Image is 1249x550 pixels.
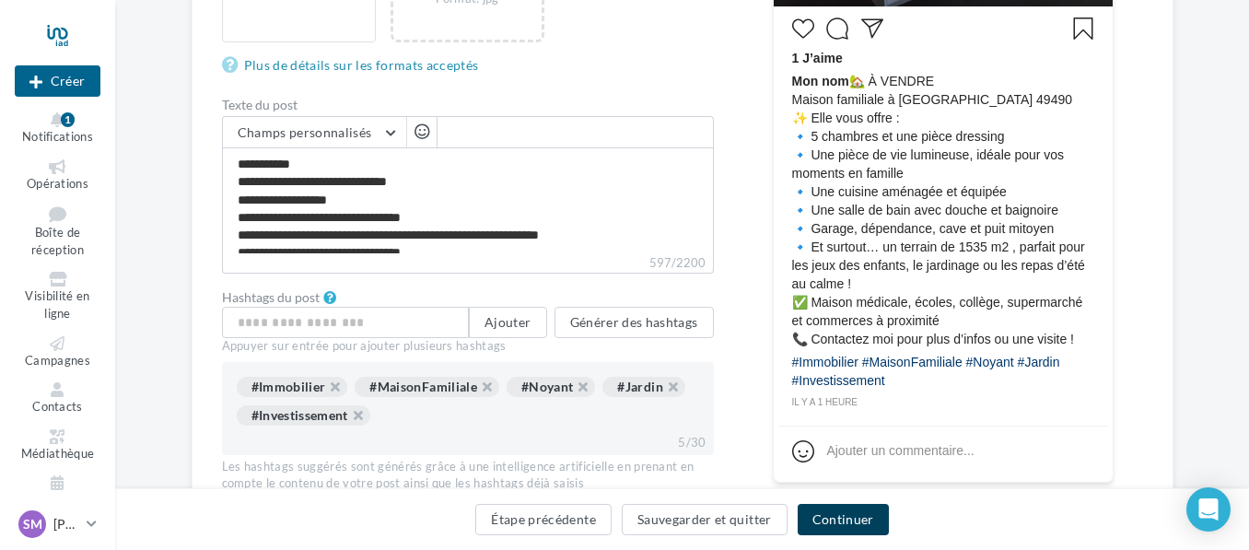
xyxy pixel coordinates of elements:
[25,353,90,368] span: Campagnes
[15,156,100,195] a: Opérations
[622,504,788,535] button: Sauvegarder et quitter
[222,291,320,304] label: Hashtags du post
[15,426,100,465] a: Médiathèque
[15,109,100,148] button: Notifications 1
[27,176,88,191] span: Opérations
[53,515,79,533] p: [PERSON_NAME]
[21,446,95,461] span: Médiathèque
[223,117,406,148] button: Champs personnalisés
[23,515,42,533] span: SM
[792,440,814,462] svg: Emoji
[238,124,372,140] span: Champs personnalisés
[15,472,100,511] a: Calendrier
[222,54,486,76] a: Plus de détails sur les formats acceptés
[222,459,714,492] div: Les hashtags suggérés sont générés grâce à une intelligence artificielle en prenant en compte le ...
[602,377,684,397] div: #Jardin
[25,289,89,322] span: Visibilité en ligne
[826,441,974,460] div: Ajouter un commentaire...
[773,483,1114,507] div: La prévisualisation est non-contractuelle
[1072,18,1094,40] svg: Enregistrer
[507,377,595,397] div: #Noyant
[792,74,849,88] span: Mon nom
[31,226,84,258] span: Boîte de réception
[15,268,100,324] a: Visibilité en ligne
[15,507,100,542] a: SM [PERSON_NAME]
[15,379,100,418] a: Contacts
[355,377,499,397] div: #MaisonFamiliale
[32,399,83,414] span: Contacts
[826,18,848,40] svg: Commenter
[237,405,370,426] div: #Investissement
[792,18,814,40] svg: J’aime
[792,72,1094,348] span: 🏡 À VENDRE Maison familiale à [GEOGRAPHIC_DATA] 49490 ✨ Elle vous offre : 🔹 5 chambres et une piè...
[15,202,100,261] a: Boîte de réception
[222,99,714,111] label: Texte du post
[222,253,714,274] label: 597/2200
[15,65,100,97] button: Créer
[671,431,713,455] div: 5/30
[798,504,889,535] button: Continuer
[554,307,714,338] button: Générer des hashtags
[22,129,93,144] span: Notifications
[469,307,546,338] button: Ajouter
[29,492,87,507] span: Calendrier
[792,353,1094,394] div: #Immobilier #MaisonFamiliale #Noyant #Jardin #Investissement
[792,49,1094,72] div: 1 J’aime
[61,112,75,127] div: 1
[222,338,714,355] div: Appuyer sur entrée pour ajouter plusieurs hashtags
[1186,487,1231,532] div: Open Intercom Messenger
[15,65,100,97] div: Nouvelle campagne
[861,18,883,40] svg: Partager la publication
[15,333,100,372] a: Campagnes
[475,504,612,535] button: Étape précédente
[237,377,348,397] div: #Immobilier
[792,394,1094,411] div: il y a 1 heure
